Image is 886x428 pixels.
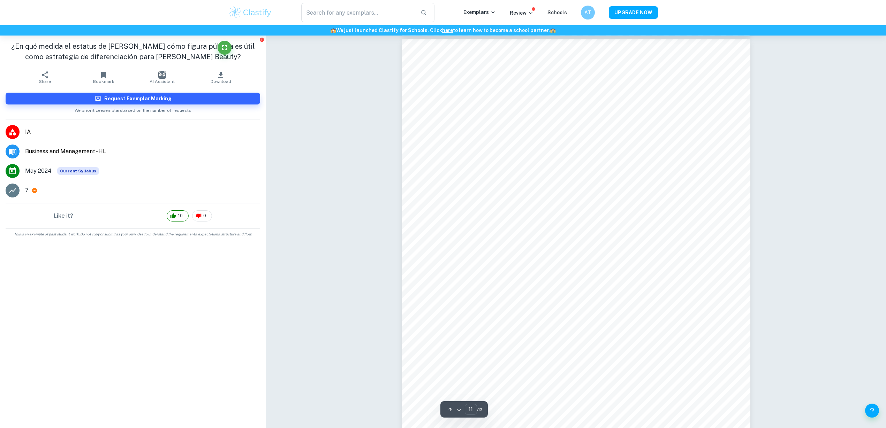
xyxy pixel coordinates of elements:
button: Report issue [259,37,264,42]
h6: AT [584,9,592,16]
button: AT [581,6,595,20]
div: This exemplar is based on the current syllabus. Feel free to refer to it for inspiration/ideas wh... [57,167,99,175]
div: 0 [192,210,212,221]
button: Bookmark [74,68,133,87]
span: IA [25,128,260,136]
a: Schools [547,10,567,15]
span: May 2024 [25,167,52,175]
button: UPGRADE NOW [609,6,658,19]
span: 🏫 [550,28,556,33]
p: 7 [25,186,29,195]
span: 0 [199,212,210,219]
span: / 12 [477,406,482,413]
button: Share [16,68,74,87]
span: Download [211,79,231,84]
div: 10 [167,210,189,221]
a: here [442,28,453,33]
span: Current Syllabus [57,167,99,175]
input: Search for any exemplars... [301,3,415,22]
h1: ¿En qué medida el estatus de [PERSON_NAME] cómo figura pública es útil como estrategia de diferen... [6,41,260,62]
button: Request Exemplar Marking [6,93,260,104]
h6: We just launched Clastify for Schools. Click to learn how to become a school partner. [1,26,885,34]
span: 10 [174,212,187,219]
span: Share [39,79,51,84]
span: Bookmark [93,79,114,84]
button: Fullscreen [218,41,232,55]
h6: Request Exemplar Marking [104,95,172,102]
span: AI Assistant [150,79,175,84]
h6: Like it? [54,212,73,220]
span: 🏫 [330,28,336,33]
button: AI Assistant [133,68,191,87]
img: AI Assistant [158,71,166,79]
span: This is an example of past student work. Do not copy or submit as your own. Use to understand the... [3,232,263,237]
p: Review [510,9,533,17]
p: Exemplars [463,8,496,16]
span: We prioritize exemplars based on the number of requests [75,104,191,114]
span: Business and Management - HL [25,147,260,156]
img: Clastify logo [228,6,273,20]
button: Help and Feedback [865,404,879,418]
button: Download [191,68,250,87]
